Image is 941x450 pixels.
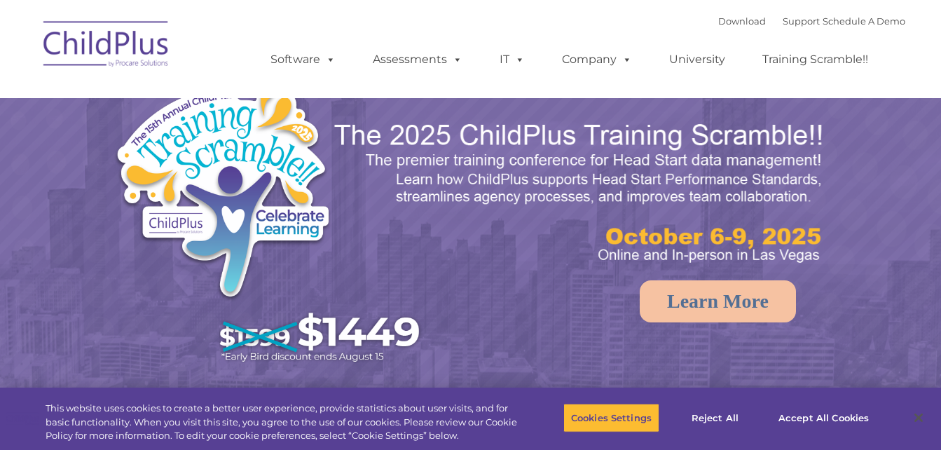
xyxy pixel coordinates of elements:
[771,403,877,432] button: Accept All Cookies
[486,46,539,74] a: IT
[359,46,476,74] a: Assessments
[903,402,934,433] button: Close
[783,15,820,27] a: Support
[718,15,905,27] font: |
[655,46,739,74] a: University
[548,46,646,74] a: Company
[640,280,796,322] a: Learn More
[256,46,350,74] a: Software
[823,15,905,27] a: Schedule A Demo
[46,402,518,443] div: This website uses cookies to create a better user experience, provide statistics about user visit...
[718,15,766,27] a: Download
[36,11,177,81] img: ChildPlus by Procare Solutions
[748,46,882,74] a: Training Scramble!!
[563,403,659,432] button: Cookies Settings
[671,403,759,432] button: Reject All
